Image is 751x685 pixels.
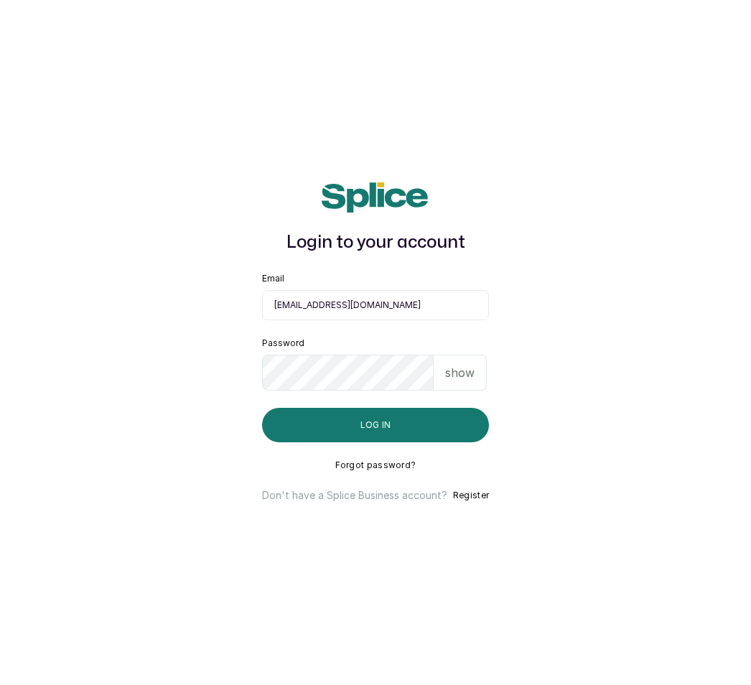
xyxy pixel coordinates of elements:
button: Register [453,488,489,503]
input: email@acme.com [262,290,489,320]
label: Password [262,337,304,349]
label: Email [262,273,284,284]
p: Don't have a Splice Business account? [262,488,447,503]
h1: Login to your account [262,230,489,256]
button: Log in [262,408,489,442]
p: show [445,364,475,381]
button: Forgot password? [335,460,416,471]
